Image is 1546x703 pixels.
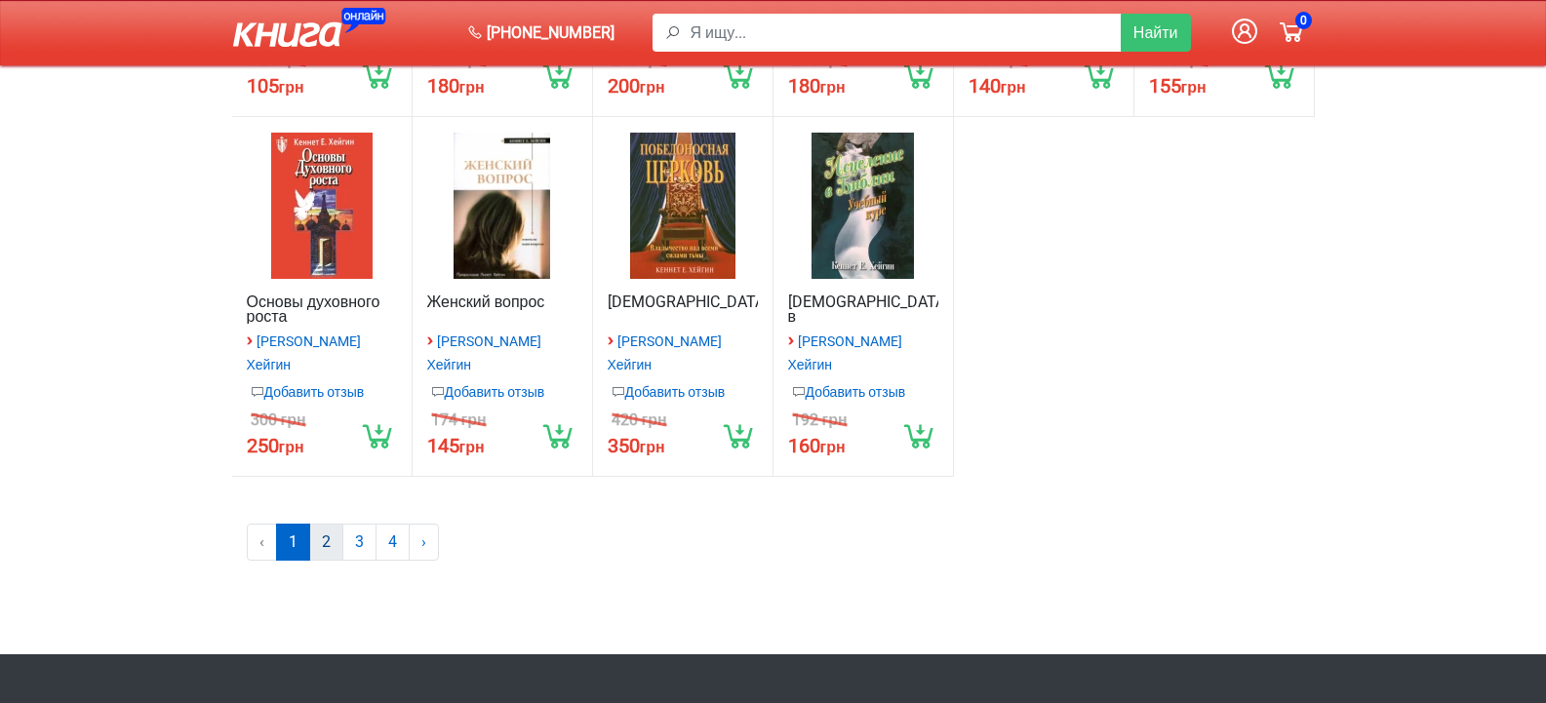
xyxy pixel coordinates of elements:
[792,407,848,433] div: 192 грн
[247,433,304,460] div: 250
[788,294,938,324] a: [DEMOGRAPHIC_DATA] в [DEMOGRAPHIC_DATA]. Учебный курс
[431,407,487,433] div: 174 грн
[247,328,253,351] span: ›
[427,328,433,351] span: ›
[608,433,665,460] div: 350
[427,333,541,372] small: [PERSON_NAME] Хейгин
[788,333,902,372] small: [PERSON_NAME] Хейгин
[792,384,906,400] a: Добавить отзыв
[431,384,545,400] a: Добавить отзыв
[376,524,410,561] a: 4
[788,73,846,100] div: 180
[1181,78,1207,97] span: грн
[788,332,902,373] a: [PERSON_NAME] Хейгин
[1295,12,1312,29] span: 0
[640,438,665,456] span: грн
[487,21,614,45] span: [PHONE_NUMBER]
[427,433,485,460] div: 145
[279,438,304,456] span: грн
[608,328,614,351] span: ›
[427,73,485,100] div: 180
[459,78,485,97] span: грн
[409,524,439,561] a: Вперёд »
[608,332,722,373] a: [PERSON_NAME] Хейгин
[309,524,343,561] a: 2
[247,333,361,372] small: [PERSON_NAME] Хейгин
[247,332,361,373] a: [PERSON_NAME] Хейгин
[1149,73,1207,100] div: 155
[608,294,758,324] a: [DEMOGRAPHIC_DATA]
[1268,8,1315,58] a: 0
[427,332,541,373] a: [PERSON_NAME] Хейгин
[640,78,665,97] span: грн
[427,294,577,324] a: Женский вопрос
[251,384,365,400] a: Добавить отзыв
[820,78,846,97] span: грн
[459,14,622,53] a: [PHONE_NUMBER]
[608,73,665,100] div: 200
[691,14,1122,52] input: Я ищу...
[788,433,846,460] div: 160
[247,524,277,561] li: « Назад
[612,407,667,433] div: 420 грн
[969,73,1026,100] div: 140
[342,524,377,561] a: 3
[608,333,722,372] small: [PERSON_NAME] Хейгин
[820,438,846,456] span: грн
[251,407,306,433] div: 300 грн
[459,438,485,456] span: грн
[247,294,397,324] a: Основы духовного роста
[276,524,310,561] span: 1
[788,328,794,351] span: ›
[247,73,304,100] div: 105
[612,384,726,400] a: Добавить отзыв
[279,78,304,97] span: грн
[1001,78,1026,97] span: грн
[1121,14,1191,52] button: Найти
